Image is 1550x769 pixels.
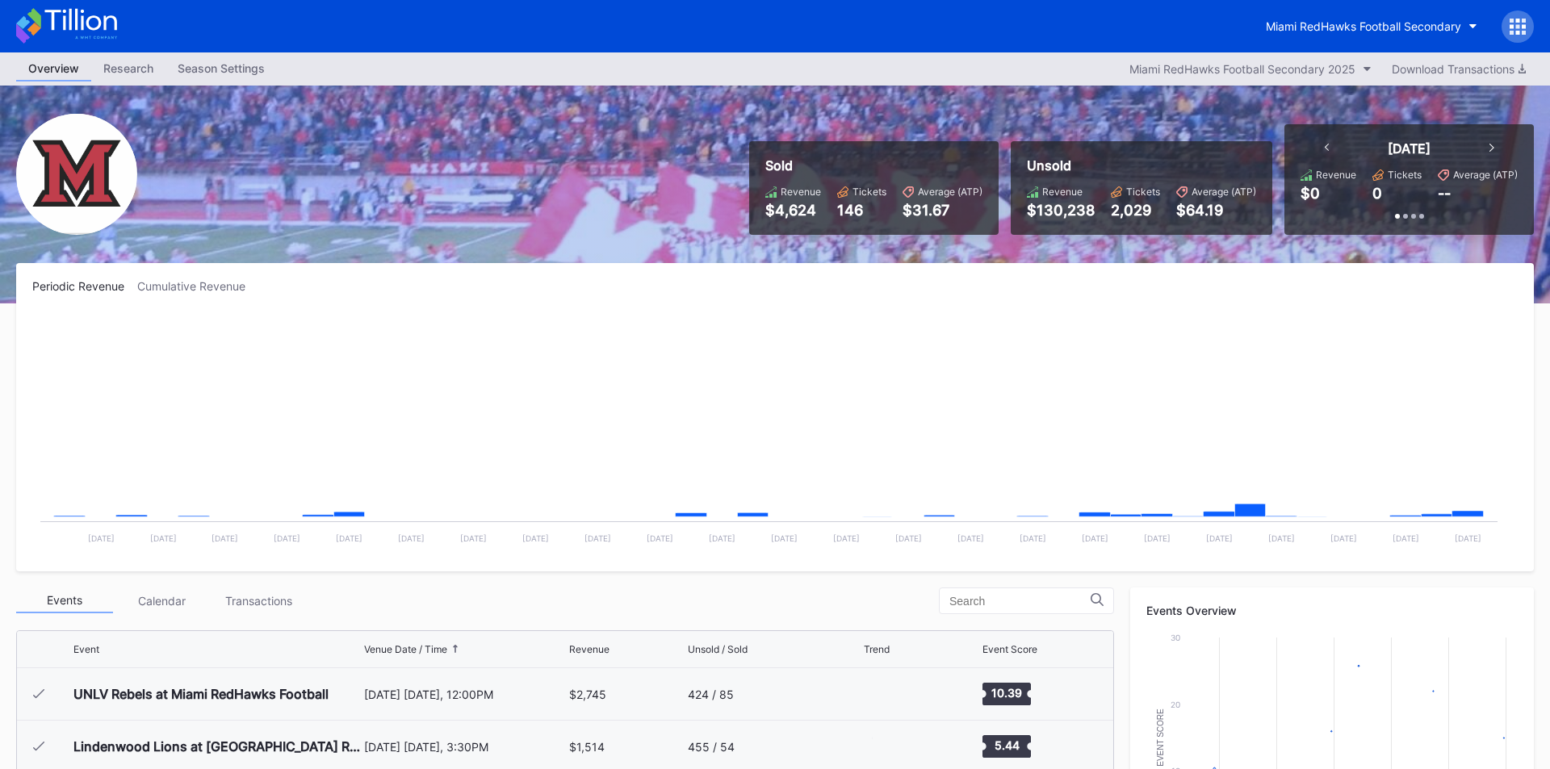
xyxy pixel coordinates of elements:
[918,186,982,198] div: Average (ATP)
[864,674,912,714] svg: Chart title
[569,688,606,701] div: $2,745
[212,533,238,543] text: [DATE]
[1268,533,1295,543] text: [DATE]
[32,313,1506,555] svg: Chart title
[771,533,798,543] text: [DATE]
[1129,62,1355,76] div: Miami RedHawks Football Secondary 2025
[833,533,860,543] text: [DATE]
[1455,533,1481,543] text: [DATE]
[864,726,912,767] svg: Chart title
[91,56,165,80] div: Research
[647,533,673,543] text: [DATE]
[1330,533,1357,543] text: [DATE]
[1384,58,1534,80] button: Download Transactions
[16,56,91,81] a: Overview
[1042,186,1083,198] div: Revenue
[1126,186,1160,198] div: Tickets
[1121,58,1380,80] button: Miami RedHawks Football Secondary 2025
[584,533,611,543] text: [DATE]
[1372,185,1382,202] div: 0
[1254,11,1489,41] button: Miami RedHawks Football Secondary
[210,588,307,613] div: Transactions
[73,686,329,702] div: UNLV Rebels at Miami RedHawks Football
[1388,169,1422,181] div: Tickets
[1171,700,1180,709] text: 20
[1027,157,1256,173] div: Unsold
[1388,140,1431,157] div: [DATE]
[1453,169,1518,181] div: Average (ATP)
[398,533,425,543] text: [DATE]
[864,643,890,655] div: Trend
[1266,19,1461,33] div: Miami RedHawks Football Secondary
[32,279,137,293] div: Periodic Revenue
[1111,202,1160,219] div: 2,029
[88,533,115,543] text: [DATE]
[1192,186,1256,198] div: Average (ATP)
[1206,533,1233,543] text: [DATE]
[165,56,277,81] a: Season Settings
[1082,533,1108,543] text: [DATE]
[1146,604,1518,617] div: Events Overview
[1156,708,1165,767] text: Event Score
[364,740,565,754] div: [DATE] [DATE], 3:30PM
[709,533,735,543] text: [DATE]
[765,157,982,173] div: Sold
[688,740,735,754] div: 455 / 54
[852,186,886,198] div: Tickets
[957,533,984,543] text: [DATE]
[688,688,734,701] div: 424 / 85
[73,643,99,655] div: Event
[165,56,277,80] div: Season Settings
[781,186,821,198] div: Revenue
[1392,62,1526,76] div: Download Transactions
[1438,185,1451,202] div: --
[895,533,922,543] text: [DATE]
[16,114,137,235] img: Miami_RedHawks_Football_Secondary.png
[569,740,605,754] div: $1,514
[1393,533,1419,543] text: [DATE]
[91,56,165,81] a: Research
[994,738,1019,752] text: 5.44
[1027,202,1095,219] div: $130,238
[150,533,177,543] text: [DATE]
[364,688,565,701] div: [DATE] [DATE], 12:00PM
[364,643,447,655] div: Venue Date / Time
[73,738,360,754] div: Lindenwood Lions at [GEOGRAPHIC_DATA] RedHawks Football
[1301,185,1320,202] div: $0
[1144,533,1171,543] text: [DATE]
[569,643,610,655] div: Revenue
[949,595,1091,608] input: Search
[1316,169,1356,181] div: Revenue
[837,202,886,219] div: 146
[1171,633,1180,642] text: 30
[522,533,549,543] text: [DATE]
[274,533,300,543] text: [DATE]
[1176,202,1256,219] div: $64.19
[113,588,210,613] div: Calendar
[336,533,362,543] text: [DATE]
[137,279,258,293] div: Cumulative Revenue
[460,533,487,543] text: [DATE]
[765,202,821,219] div: $4,624
[991,686,1022,700] text: 10.39
[903,202,982,219] div: $31.67
[1020,533,1046,543] text: [DATE]
[982,643,1037,655] div: Event Score
[688,643,748,655] div: Unsold / Sold
[16,588,113,613] div: Events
